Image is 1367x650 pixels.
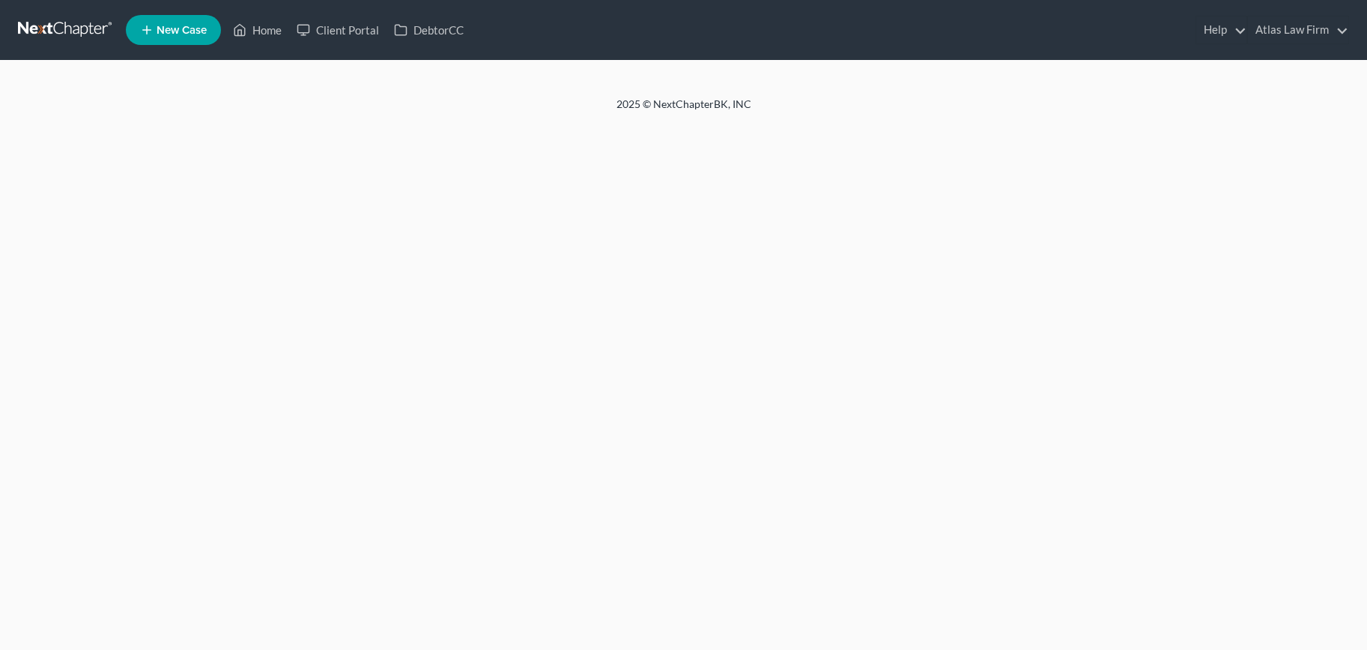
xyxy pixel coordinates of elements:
[289,16,387,43] a: Client Portal
[387,16,471,43] a: DebtorCC
[1196,16,1246,43] a: Help
[225,16,289,43] a: Home
[126,15,221,45] new-legal-case-button: New Case
[1248,16,1348,43] a: Atlas Law Firm
[257,97,1111,124] div: 2025 © NextChapterBK, INC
